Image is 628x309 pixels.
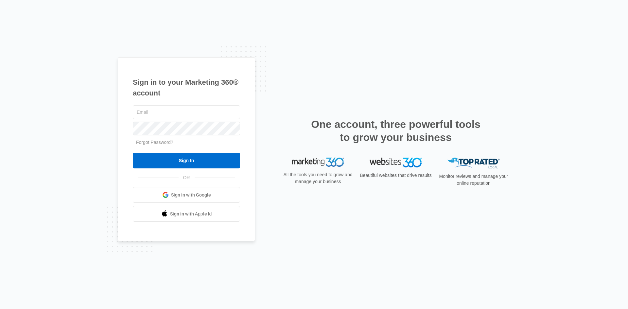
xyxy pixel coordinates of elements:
[447,158,500,168] img: Top Rated Local
[136,140,173,145] a: Forgot Password?
[292,158,344,167] img: Marketing 360
[133,187,240,203] a: Sign in with Google
[359,172,432,179] p: Beautiful websites that drive results
[179,174,195,181] span: OR
[370,158,422,167] img: Websites 360
[309,118,482,144] h2: One account, three powerful tools to grow your business
[133,206,240,222] a: Sign in with Apple Id
[437,173,510,187] p: Monitor reviews and manage your online reputation
[133,77,240,98] h1: Sign in to your Marketing 360® account
[171,192,211,198] span: Sign in with Google
[133,153,240,168] input: Sign In
[170,211,212,217] span: Sign in with Apple Id
[281,171,355,185] p: All the tools you need to grow and manage your business
[133,105,240,119] input: Email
